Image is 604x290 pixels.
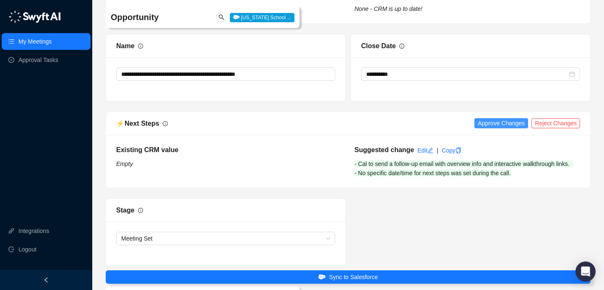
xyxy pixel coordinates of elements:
[18,52,58,68] a: Approval Tasks
[138,208,143,213] span: info-circle
[535,119,577,128] span: Reject Changes
[230,13,295,22] span: [US_STATE] School ...
[18,223,49,239] a: Integrations
[106,270,591,284] button: Sync to Salesforce
[361,41,396,51] div: Close Date
[116,205,135,215] div: Stage
[575,262,596,282] div: Open Intercom Messenger
[442,147,461,154] a: Copy
[121,232,330,245] span: Meeting Set
[138,44,143,49] span: info-circle
[531,118,580,128] button: Reject Changes
[116,41,135,51] div: Name
[478,119,525,128] span: Approve Changes
[116,5,133,12] i: Empty
[8,246,14,252] span: logout
[474,118,528,128] button: Approve Changes
[116,161,133,167] i: Empty
[456,148,461,153] span: copy
[354,5,422,12] i: None - CRM is up to date!
[116,120,159,127] span: ⚡️ Next Steps
[417,147,433,154] a: Edit
[111,11,216,23] h4: Opportunity
[329,272,378,282] span: Sync to Salesforce
[366,70,568,79] input: Close Date
[116,145,342,155] h5: Existing CRM value
[354,161,573,176] span: - Cal to send a follow-up email with overview info and interactive walkthrough links. - No specif...
[219,14,224,20] span: search
[569,71,575,77] span: close-circle
[116,67,335,81] textarea: Name
[8,10,61,23] img: logo-05li4sbe.png
[437,146,438,155] div: |
[427,148,433,153] span: edit
[18,33,52,50] a: My Meetings
[18,241,36,258] span: Logout
[230,14,295,21] a: [US_STATE] School ...
[399,44,404,49] span: info-circle
[43,277,49,283] span: left
[354,145,414,155] h5: Suggested change
[163,121,168,126] span: info-circle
